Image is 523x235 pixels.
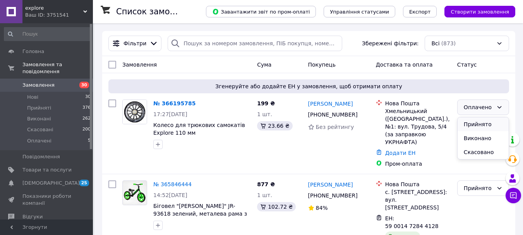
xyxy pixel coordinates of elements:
span: 199 ₴ [257,100,275,106]
span: Замовлення та повідомлення [22,61,93,75]
button: Завантажити звіт по пром-оплаті [206,6,316,17]
a: Фото товару [122,99,147,124]
button: Управління статусами [324,6,395,17]
span: Замовлення [122,62,157,68]
span: Управління статусами [330,9,389,15]
span: Відгуки [22,213,43,220]
span: Без рейтингу [316,124,354,130]
span: Завантажити звіт по пром-оплаті [212,8,310,15]
div: Прийнято [464,184,493,192]
span: 376 [82,105,91,111]
span: Експорт [409,9,431,15]
div: Пром-оплата [385,160,451,168]
span: Скасовані [27,126,53,133]
span: 1 шт. [257,192,272,198]
a: [PERSON_NAME] [308,100,353,108]
button: Створити замовлення [444,6,515,17]
a: Біговел "[PERSON_NAME]" JR-93618 зелений, металева рама з підставками для ніг [153,203,247,225]
li: Скасовано [458,145,509,159]
span: 262 [82,115,91,122]
a: [PERSON_NAME] [308,181,353,189]
img: Фото товару [123,100,147,124]
span: (873) [441,40,456,46]
h1: Список замовлень [116,7,195,16]
span: Покупець [308,62,336,68]
span: Повідомлення [22,153,60,160]
span: 200 [82,126,91,133]
a: № 366195785 [153,100,195,106]
button: Експорт [403,6,437,17]
span: Виконані [27,115,51,122]
span: [DEMOGRAPHIC_DATA] [22,180,80,187]
span: Замовлення [22,82,55,89]
a: № 365846444 [153,181,192,187]
span: 5 [88,137,91,144]
span: Cума [257,62,271,68]
a: Колесо для трюкових самокатів Explore 110 мм [153,122,245,136]
span: Всі [431,39,439,47]
div: Оплачено [464,103,493,111]
span: 1 шт. [257,111,272,117]
span: 25 [79,180,89,186]
span: Згенеруйте або додайте ЕН у замовлення, щоб отримати оплату [111,82,506,90]
span: Фільтри [123,39,146,47]
div: [PHONE_NUMBER] [307,190,359,201]
span: 30 [85,94,91,101]
div: с. [STREET_ADDRESS]: вул. [STREET_ADDRESS] [385,188,451,211]
span: explore [25,5,83,12]
input: Пошук [4,27,91,41]
span: Головна [22,48,44,55]
input: Пошук за номером замовлення, ПІБ покупця, номером телефону, Email, номером накладної [168,36,342,51]
div: [PHONE_NUMBER] [307,109,359,120]
div: Нова Пошта [385,99,451,107]
div: 102.72 ₴ [257,202,296,211]
div: Хмельницький ([GEOGRAPHIC_DATA].), №1: вул. Трудова, 5/4 (за заправкою УКРНАФТА) [385,107,451,146]
span: Створити замовлення [451,9,509,15]
span: Товари та послуги [22,166,72,173]
span: ЕН: 59 0014 7284 4128 [385,215,439,229]
span: 30 [79,82,89,88]
div: Ваш ID: 3751541 [25,12,93,19]
span: Збережені фільтри: [362,39,418,47]
span: Показники роботи компанії [22,193,72,207]
div: Нова Пошта [385,180,451,188]
span: 84% [316,205,328,211]
span: Статус [457,62,477,68]
a: Додати ЕН [385,150,416,156]
span: 14:52[DATE] [153,192,187,198]
li: Виконано [458,131,509,145]
button: Чат з покупцем [506,188,521,203]
span: 877 ₴ [257,181,275,187]
a: Створити замовлення [437,8,515,14]
span: Прийняті [27,105,51,111]
span: 17:27[DATE] [153,111,187,117]
span: Нові [27,94,38,101]
span: Доставка та оплата [376,62,433,68]
li: Прийнято [458,117,509,131]
span: Оплачені [27,137,51,144]
a: Фото товару [122,180,147,205]
img: Фото товару [123,181,147,205]
div: 23.66 ₴ [257,121,292,130]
